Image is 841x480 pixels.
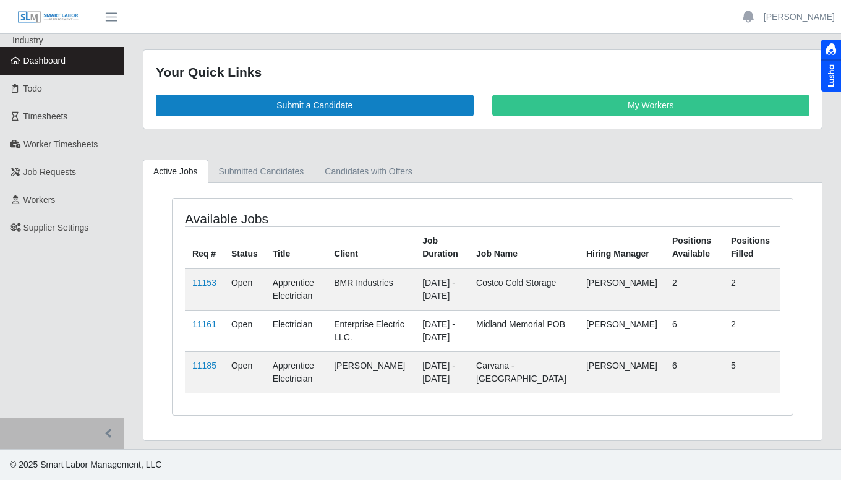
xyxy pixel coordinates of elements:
[665,351,724,393] td: 6
[469,351,579,393] td: Carvana - [GEOGRAPHIC_DATA]
[192,319,216,329] a: 11161
[265,310,327,351] td: Electrician
[156,62,809,82] div: Your Quick Links
[327,310,415,351] td: Enterprise Electric LLC.
[314,160,422,184] a: Candidates with Offers
[469,226,579,268] th: Job Name
[192,278,216,288] a: 11153
[12,35,43,45] span: Industry
[724,310,780,351] td: 2
[23,167,77,177] span: Job Requests
[579,310,665,351] td: [PERSON_NAME]
[224,226,265,268] th: Status
[415,310,469,351] td: [DATE] - [DATE]
[143,160,208,184] a: Active Jobs
[23,223,89,233] span: Supplier Settings
[415,226,469,268] th: Job Duration
[265,351,327,393] td: Apprentice Electrician
[327,351,415,393] td: [PERSON_NAME]
[265,226,327,268] th: Title
[23,56,66,66] span: Dashboard
[23,195,56,205] span: Workers
[665,226,724,268] th: Positions Available
[224,310,265,351] td: Open
[224,268,265,311] td: Open
[469,310,579,351] td: Midland Memorial POB
[327,268,415,311] td: BMR Industries
[724,226,780,268] th: Positions Filled
[579,268,665,311] td: [PERSON_NAME]
[579,351,665,393] td: [PERSON_NAME]
[192,361,216,371] a: 11185
[23,111,68,121] span: Timesheets
[185,211,422,226] h4: Available Jobs
[185,226,224,268] th: Req #
[156,95,474,116] a: Submit a Candidate
[415,351,469,393] td: [DATE] - [DATE]
[492,95,810,116] a: My Workers
[724,351,780,393] td: 5
[764,11,835,24] a: [PERSON_NAME]
[415,268,469,311] td: [DATE] - [DATE]
[23,84,42,93] span: Todo
[724,268,780,311] td: 2
[469,268,579,311] td: Costco Cold Storage
[665,268,724,311] td: 2
[327,226,415,268] th: Client
[265,268,327,311] td: Apprentice Electrician
[208,160,315,184] a: Submitted Candidates
[224,351,265,393] td: Open
[23,139,98,149] span: Worker Timesheets
[579,226,665,268] th: Hiring Manager
[665,310,724,351] td: 6
[10,460,161,469] span: © 2025 Smart Labor Management, LLC
[17,11,79,24] img: SLM Logo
